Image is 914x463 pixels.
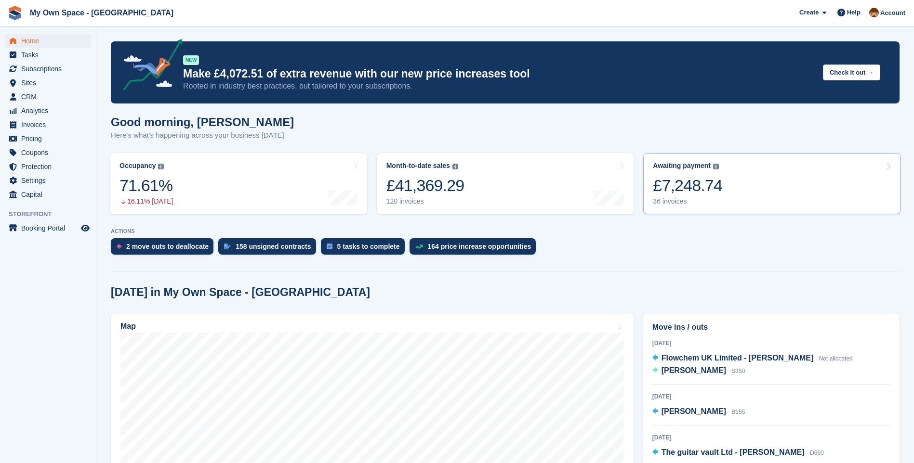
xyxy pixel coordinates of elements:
[8,6,22,20] img: stora-icon-8386f47178a22dfd0bd8f6a31ec36ba5ce8667c1dd55bd0f319d3a0aa187defe.svg
[321,238,410,259] a: 5 tasks to complete
[21,160,79,173] span: Protection
[880,8,905,18] span: Account
[452,164,458,169] img: icon-info-grey-7440780725fd019a000dd9b08b2336e03edf1995a4989e88bcd33f0948082b44.svg
[115,39,183,94] img: price-adjustments-announcement-icon-8257ccfd72463d97f412b2fc003d46551f7dbcb40ab6d574587a9cd5c0d94...
[428,243,531,250] div: 164 price increase opportunities
[799,8,819,17] span: Create
[119,162,156,170] div: Occupancy
[5,188,91,201] a: menu
[21,90,79,103] span: CRM
[9,209,96,219] span: Storefront
[5,76,91,90] a: menu
[662,407,726,415] span: [PERSON_NAME]
[731,368,745,374] span: S350
[21,146,79,159] span: Coupons
[119,197,173,206] div: 16.11% [DATE]
[337,243,400,250] div: 5 tasks to complete
[218,238,320,259] a: 158 unsigned contracts
[5,90,91,103] a: menu
[731,409,745,415] span: B155
[652,406,745,418] a: [PERSON_NAME] B155
[652,365,745,377] a: [PERSON_NAME] S350
[111,286,370,299] h2: [DATE] in My Own Space - [GEOGRAPHIC_DATA]
[21,118,79,131] span: Invoices
[386,162,450,170] div: Month-to-date sales
[869,8,879,17] img: Paula Harris
[111,238,218,259] a: 2 move outs to deallocate
[5,62,91,76] a: menu
[183,67,815,81] p: Make £4,072.51 of extra revenue with our new price increases tool
[662,448,805,456] span: The guitar vault Ltd - [PERSON_NAME]
[653,197,722,206] div: 36 invoices
[21,221,79,235] span: Booking Portal
[823,64,880,80] button: Check it out →
[21,34,79,48] span: Home
[652,447,824,459] a: The guitar vault Ltd - [PERSON_NAME] D660
[5,48,91,62] a: menu
[120,322,136,331] h2: Map
[652,339,890,347] div: [DATE]
[236,243,311,250] div: 158 unsigned contracts
[653,162,711,170] div: Awaiting payment
[652,352,853,365] a: Flowchem UK Limited - [PERSON_NAME] Not allocated
[158,164,164,169] img: icon-info-grey-7440780725fd019a000dd9b08b2336e03edf1995a4989e88bcd33f0948082b44.svg
[26,5,177,21] a: My Own Space - [GEOGRAPHIC_DATA]
[713,164,719,169] img: icon-info-grey-7440780725fd019a000dd9b08b2336e03edf1995a4989e88bcd33f0948082b44.svg
[117,244,121,249] img: move_outs_to_deallocate_icon-f764333ba52eb49d3ac5e1228854f67142a1ed5810a6f6cc68b1a99e826820c5.svg
[21,132,79,145] span: Pricing
[847,8,861,17] span: Help
[21,76,79,90] span: Sites
[110,153,367,214] a: Occupancy 71.61% 16.11% [DATE]
[5,174,91,187] a: menu
[224,244,231,249] img: contract_signature_icon-13c848040528278c33f63329250d36e43548de30e8caae1d1a13099fd9432cc5.svg
[662,366,726,374] span: [PERSON_NAME]
[183,55,199,65] div: NEW
[386,197,464,206] div: 120 invoices
[327,244,332,249] img: task-75834270c22a3079a89374b754ae025e5fb1db73e45f91037f5363f120a921f8.svg
[21,62,79,76] span: Subscriptions
[652,433,890,442] div: [DATE]
[21,174,79,187] span: Settings
[183,81,815,91] p: Rooted in industry best practices, but tailored to your subscriptions.
[410,238,541,259] a: 164 price increase opportunities
[21,48,79,62] span: Tasks
[643,153,901,214] a: Awaiting payment £7,248.74 36 invoices
[21,188,79,201] span: Capital
[111,116,294,129] h1: Good morning, [PERSON_NAME]
[79,222,91,234] a: Preview store
[5,104,91,117] a: menu
[5,146,91,159] a: menu
[653,176,722,195] div: £7,248.74
[21,104,79,117] span: Analytics
[386,176,464,195] div: £41,369.29
[377,153,634,214] a: Month-to-date sales £41,369.29 120 invoices
[119,176,173,195] div: 71.61%
[652,392,890,401] div: [DATE]
[111,130,294,141] p: Here's what's happening across your business [DATE]
[111,228,900,234] p: ACTIONS
[810,450,824,456] span: D660
[819,355,853,362] span: Not allocated
[5,221,91,235] a: menu
[652,322,890,333] h2: Move ins / outs
[5,160,91,173] a: menu
[5,118,91,131] a: menu
[662,354,814,362] span: Flowchem UK Limited - [PERSON_NAME]
[126,243,209,250] div: 2 move outs to deallocate
[415,244,423,249] img: price_increase_opportunities-93ffe204e8149a01c8c9dc8f82e8f89637d9d84a8eef4429ea346261dce0b2c0.svg
[5,132,91,145] a: menu
[5,34,91,48] a: menu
